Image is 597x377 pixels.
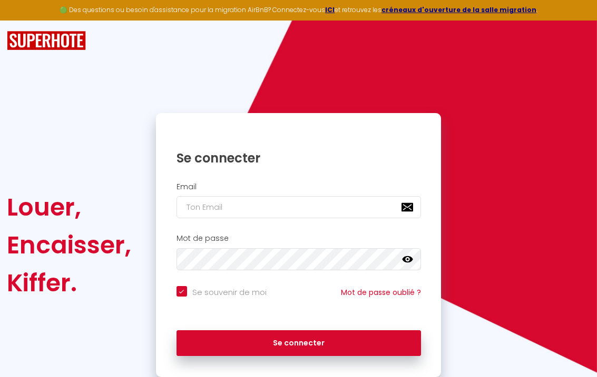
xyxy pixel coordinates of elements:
button: Ouvrir le widget de chat LiveChat [8,4,40,36]
h2: Email [177,182,421,191]
button: Se connecter [177,330,421,356]
a: créneaux d'ouverture de la salle migration [381,5,536,14]
h1: Se connecter [177,150,421,166]
div: Encaisser, [7,226,131,264]
h2: Mot de passe [177,234,421,243]
div: Kiffer. [7,264,131,302]
a: Mot de passe oublié ? [341,287,421,298]
a: ICI [325,5,335,14]
input: Ton Email [177,196,421,218]
div: Louer, [7,188,131,226]
img: SuperHote logo [7,31,86,50]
